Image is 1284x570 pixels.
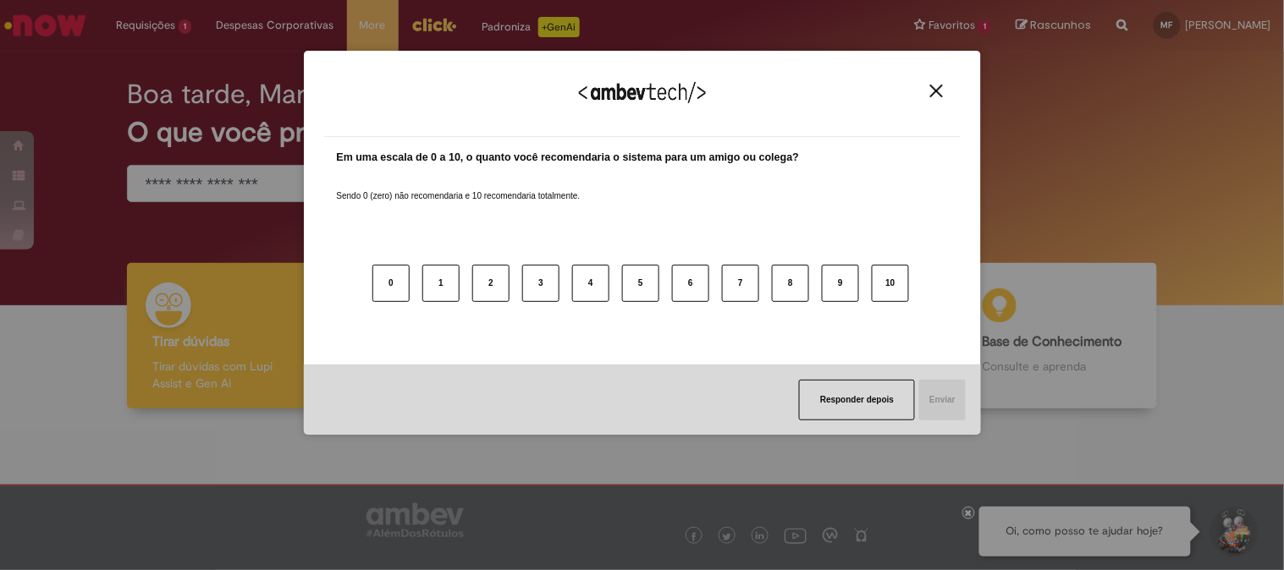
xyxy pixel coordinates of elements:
[722,265,759,302] button: 7
[872,265,909,302] button: 10
[337,170,581,202] label: Sendo 0 (zero) não recomendaria e 10 recomendaria totalmente.
[822,265,859,302] button: 9
[522,265,559,302] button: 3
[672,265,709,302] button: 6
[930,85,943,97] img: Close
[572,265,609,302] button: 4
[799,380,915,420] button: Responder depois
[372,265,410,302] button: 0
[622,265,659,302] button: 5
[422,265,460,302] button: 1
[925,84,948,98] button: Close
[579,82,706,103] img: Logo Ambevtech
[772,265,809,302] button: 8
[337,150,800,166] label: Em uma escala de 0 a 10, o quanto você recomendaria o sistema para um amigo ou colega?
[472,265,510,302] button: 2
